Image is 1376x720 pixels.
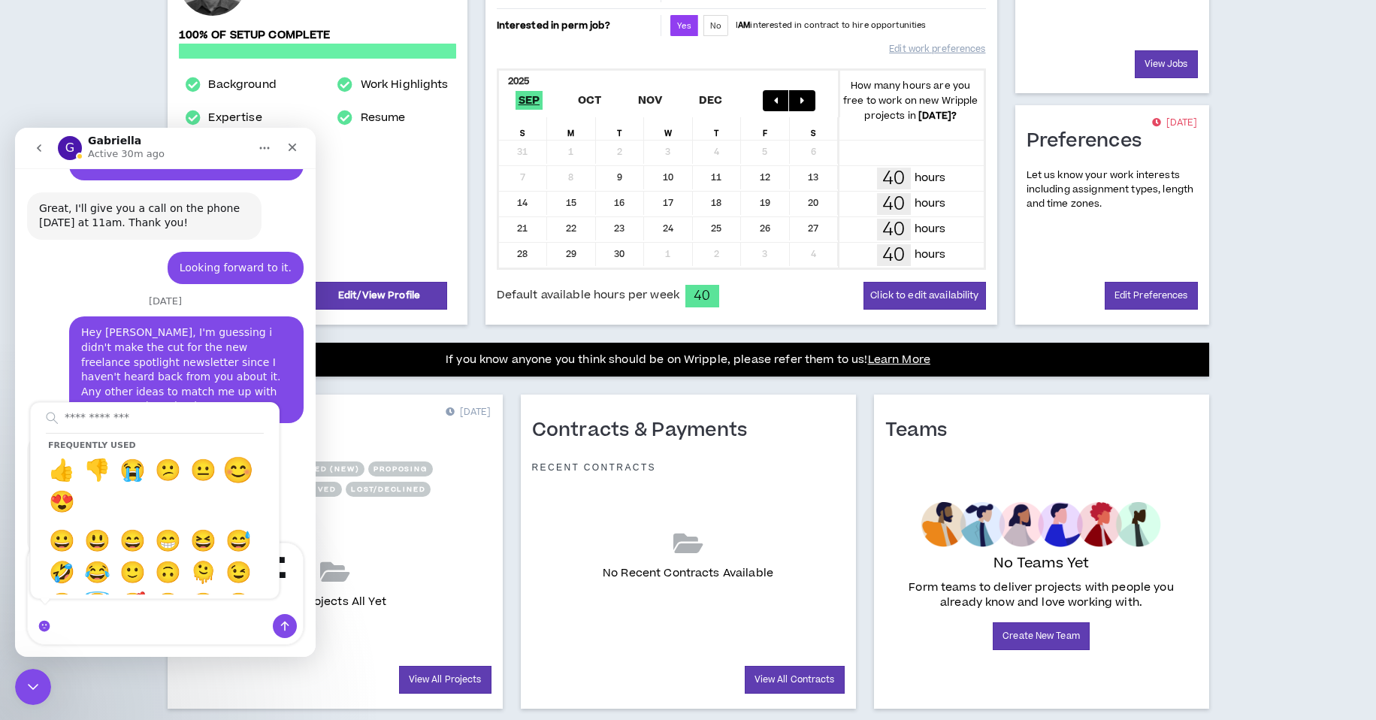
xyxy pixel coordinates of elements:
[65,429,100,461] span: joy
[171,398,206,429] span: laughing
[1152,116,1197,131] p: [DATE]
[171,461,206,492] span: star struck
[1027,129,1154,153] h1: Preferences
[868,352,930,368] a: Learn More
[745,666,845,694] a: View All Contracts
[736,20,927,32] p: I interested in contract to hire opportunities
[1135,50,1198,78] a: View Jobs
[1027,168,1198,212] p: Let us know your work interests including assignment types, length and time zones.
[100,398,135,429] span: smile
[100,429,135,461] span: slightly smiling face
[918,109,957,123] b: [DATE] ?
[283,594,386,610] p: No Projects All Yet
[696,91,726,110] span: Dec
[508,74,530,88] b: 2025
[12,307,246,428] div: Hi [PERSON_NAME], thanks for your note! You were actually featured in our July hot talent newslet...
[12,168,289,189] div: [DATE]
[499,117,548,140] div: S
[23,492,35,504] button: Emoji picker
[889,36,985,62] a: Edit work preferences
[497,15,658,36] p: Interested in perm job?
[206,461,241,492] span: kissing heart
[361,109,406,127] a: Resume
[135,461,171,492] span: heart eyes
[993,553,1090,574] p: No Teams Yet
[29,461,65,492] span: blush
[135,398,171,429] span: grin
[993,622,1090,650] a: Create New Team
[171,429,206,461] span: melting face
[399,666,491,694] a: View All Projects
[258,486,282,510] button: Send a message…
[532,419,759,443] h1: Contracts & Payments
[346,482,431,497] button: Lost/Declined
[863,282,985,310] button: Click to edit availability
[693,117,742,140] div: T
[54,189,289,295] div: Hey [PERSON_NAME], I'm guessing i didn't make the cut for the new freelance spotlight newsletter ...
[790,117,839,140] div: S
[100,461,135,492] span: smiling face with 3 hearts
[516,91,543,110] span: Sep
[368,461,432,476] button: Proposing
[29,429,65,461] span: rolling on the floor laughing
[547,117,596,140] div: M
[1105,282,1198,310] a: Edit Preferences
[15,128,316,657] iframe: Intercom live chat
[885,419,959,443] h1: Teams
[575,91,605,110] span: Oct
[915,170,946,186] p: hours
[644,117,693,140] div: W
[741,117,790,140] div: F
[283,461,364,476] button: Invited (new)
[65,398,100,429] span: smiley
[65,461,100,492] span: innocent
[838,78,984,123] p: How many hours are you free to work on new Wripple projects in
[12,307,289,461] div: Gabriella says…
[179,27,456,44] p: 100% of setup complete
[603,565,773,582] p: No Recent Contracts Available
[921,502,1161,547] img: empty
[446,405,491,420] p: [DATE]
[208,76,276,94] a: Background
[312,282,447,310] a: Edit/View Profile
[12,189,289,307] div: Daniel says…
[15,669,51,705] iframe: Intercom live chat
[891,580,1192,610] p: Form teams to deliver projects with people you already know and love working with.
[208,109,262,127] a: Expertise
[915,221,946,237] p: hours
[915,247,946,263] p: hours
[29,398,65,429] span: grinning
[635,91,666,110] span: Nov
[206,429,241,461] span: wink
[915,195,946,212] p: hours
[13,416,288,471] textarea: Message…
[361,76,449,94] a: Work Highlights
[596,117,645,140] div: T
[497,287,679,304] span: Default available hours per week
[206,398,241,429] span: sweat smile
[710,20,721,32] span: No
[66,198,277,286] div: Hey [PERSON_NAME], I'm guessing i didn't make the cut for the new freelance spotlight newsletter ...
[165,133,277,148] div: Looking forward to it.
[738,20,750,31] strong: AM
[135,429,171,461] span: upside down face
[532,461,657,473] p: Recent Contracts
[16,275,264,470] div: grinningsmileysmilegrinlaughingsweat smilerolling on the floor laughingjoyslightly smiling faceup...
[446,351,930,369] p: If you know anyone you think should be on Wripple, please refer them to us!
[677,20,691,32] span: Yes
